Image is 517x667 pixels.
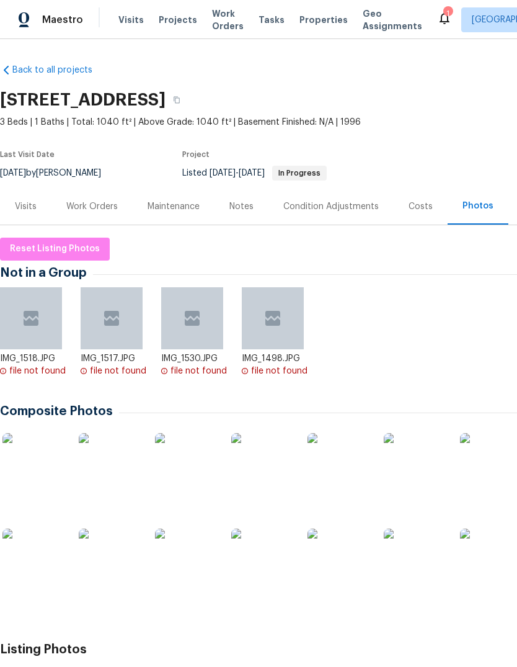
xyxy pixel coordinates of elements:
[166,89,188,111] button: Copy Address
[159,14,197,26] span: Projects
[148,200,200,213] div: Maintenance
[299,14,348,26] span: Properties
[182,151,210,158] span: Project
[242,352,313,365] div: IMG_1498.JPG
[210,169,236,177] span: [DATE]
[462,200,493,212] div: Photos
[170,365,227,377] div: file not found
[81,352,152,365] div: IMG_1517.JPG
[258,16,285,24] span: Tasks
[229,200,254,213] div: Notes
[161,352,232,365] div: IMG_1530.JPG
[273,169,325,177] span: In Progress
[443,7,452,20] div: 1
[10,241,100,257] span: Reset Listing Photos
[66,200,118,213] div: Work Orders
[9,365,66,377] div: file not found
[251,365,307,377] div: file not found
[239,169,265,177] span: [DATE]
[283,200,379,213] div: Condition Adjustments
[15,200,37,213] div: Visits
[210,169,265,177] span: -
[212,7,244,32] span: Work Orders
[42,14,83,26] span: Maestro
[118,14,144,26] span: Visits
[90,365,146,377] div: file not found
[182,169,327,177] span: Listed
[363,7,422,32] span: Geo Assignments
[409,200,433,213] div: Costs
